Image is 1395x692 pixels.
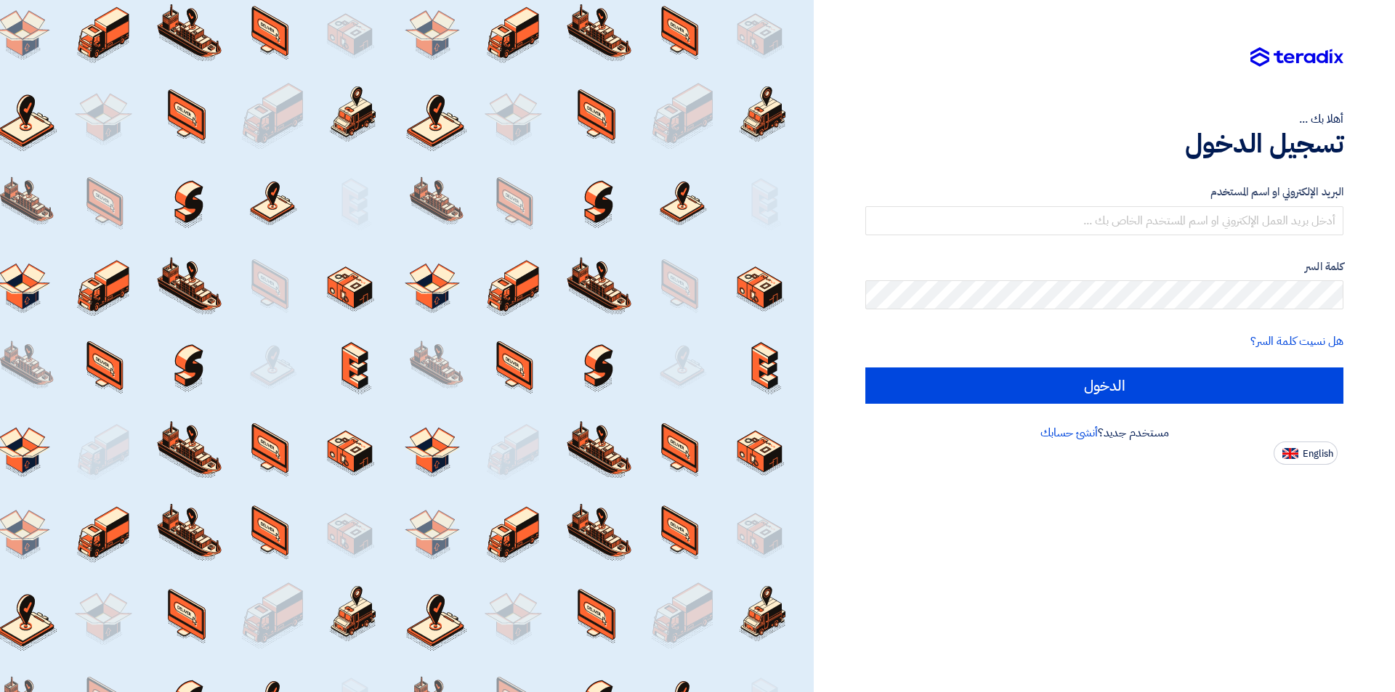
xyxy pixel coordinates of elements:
a: هل نسيت كلمة السر؟ [1250,333,1343,350]
a: أنشئ حسابك [1040,424,1098,441]
img: en-US.png [1282,448,1298,459]
input: أدخل بريد العمل الإلكتروني او اسم المستخدم الخاص بك ... [865,206,1343,235]
h1: تسجيل الدخول [865,128,1343,160]
div: مستخدم جديد؟ [865,424,1343,441]
img: Teradix logo [1250,47,1343,68]
div: أهلا بك ... [865,110,1343,128]
button: English [1274,441,1338,465]
span: English [1303,449,1333,459]
input: الدخول [865,367,1343,404]
label: البريد الإلكتروني او اسم المستخدم [865,184,1343,200]
label: كلمة السر [865,259,1343,275]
